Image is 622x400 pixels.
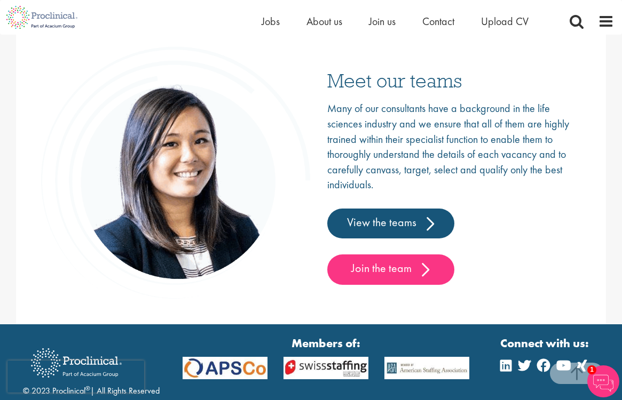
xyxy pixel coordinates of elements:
[587,365,619,397] img: Chatbot
[500,335,591,351] strong: Connect with us:
[40,45,311,299] img: people
[262,14,280,28] a: Jobs
[175,357,275,379] img: APSCo
[327,209,454,238] a: View the teams
[327,101,582,284] div: Many of our consultants have a background in the life sciences industry and we ensure that all of...
[23,341,130,385] img: Proclinical Recruitment
[23,340,160,397] div: © 2023 Proclinical | All Rights Reserved
[376,357,477,379] img: APSCo
[306,14,342,28] a: About us
[327,70,582,90] h3: Meet our teams
[481,14,529,28] a: Upload CV
[327,254,454,284] a: Join the team
[369,14,396,28] a: Join us
[183,335,470,351] strong: Members of:
[7,361,144,393] iframe: reCAPTCHA
[275,357,376,379] img: APSCo
[422,14,454,28] a: Contact
[587,365,596,374] span: 1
